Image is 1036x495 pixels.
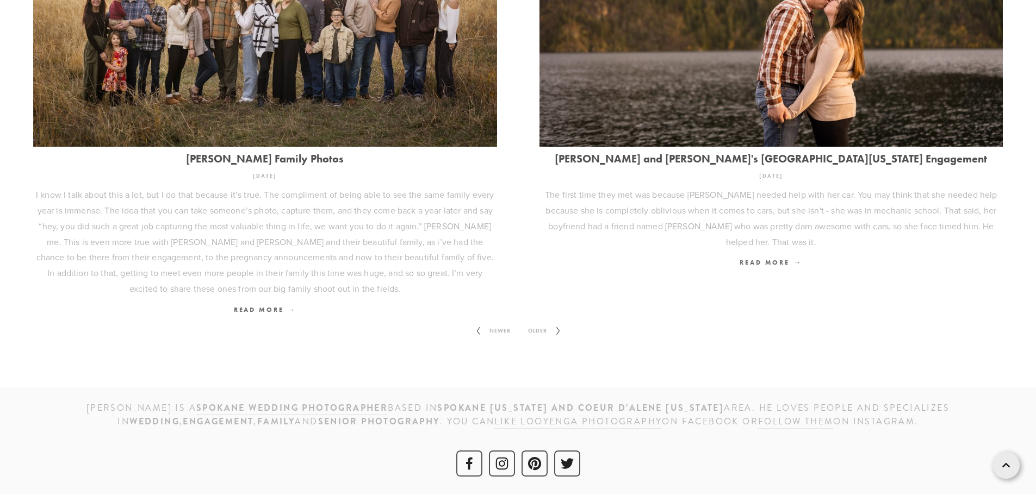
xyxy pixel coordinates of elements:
[554,450,580,477] a: Twitter
[467,318,519,344] a: Newer
[539,153,1003,165] a: [PERSON_NAME] and [PERSON_NAME]'s [GEOGRAPHIC_DATA][US_STATE] Engagement
[519,318,569,344] a: Older
[234,305,296,314] span: Read More
[33,401,1003,429] h3: [PERSON_NAME] is a based IN area. He loves people and specializes in , , and . You can on Faceboo...
[485,324,515,338] span: Newer
[196,402,388,415] a: Spokane wedding photographer
[196,402,388,414] strong: Spokane wedding photographer
[33,302,497,318] a: Read More
[740,258,802,266] span: Read More
[758,415,833,429] a: follow them
[522,450,548,477] a: Pinterest
[539,187,1003,249] p: The first time they met was because [PERSON_NAME] needed help with her car. You may think that sh...
[456,450,482,477] a: Facebook
[494,415,662,429] a: like Looyenga Photography
[524,324,551,338] span: Older
[489,450,515,477] a: Instagram
[759,168,783,183] time: [DATE]
[318,415,440,428] strong: senior photography
[129,415,179,428] strong: wedding
[33,187,497,297] p: I know I talk about this a lot, but I do that because it’s true. The compliment of being able to ...
[539,255,1003,271] a: Read More
[183,415,253,428] strong: engagement
[437,402,724,414] strong: SPOKANE [US_STATE] and Coeur d’Alene [US_STATE]
[33,153,497,165] a: [PERSON_NAME] Family Photos
[257,415,295,428] strong: family
[253,168,277,183] time: [DATE]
